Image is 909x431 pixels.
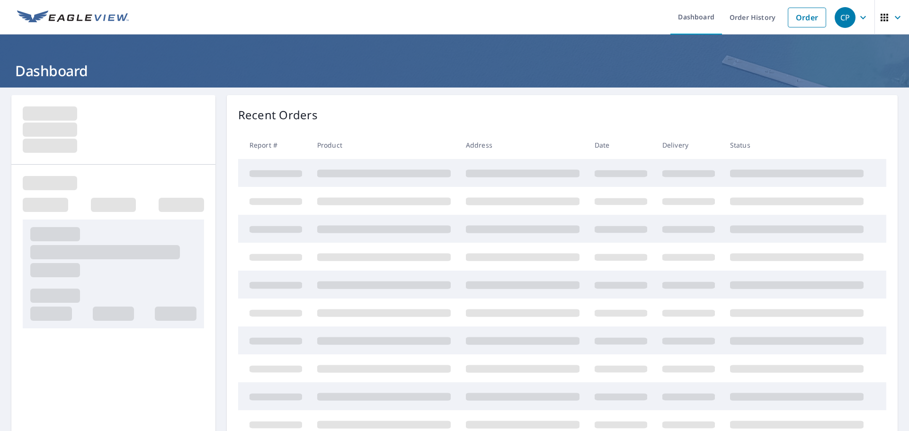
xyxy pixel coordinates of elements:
[310,131,458,159] th: Product
[11,61,898,80] h1: Dashboard
[17,10,129,25] img: EV Logo
[722,131,871,159] th: Status
[238,131,310,159] th: Report #
[238,106,318,123] p: Recent Orders
[655,131,722,159] th: Delivery
[788,8,826,27] a: Order
[587,131,655,159] th: Date
[835,7,856,28] div: CP
[458,131,587,159] th: Address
